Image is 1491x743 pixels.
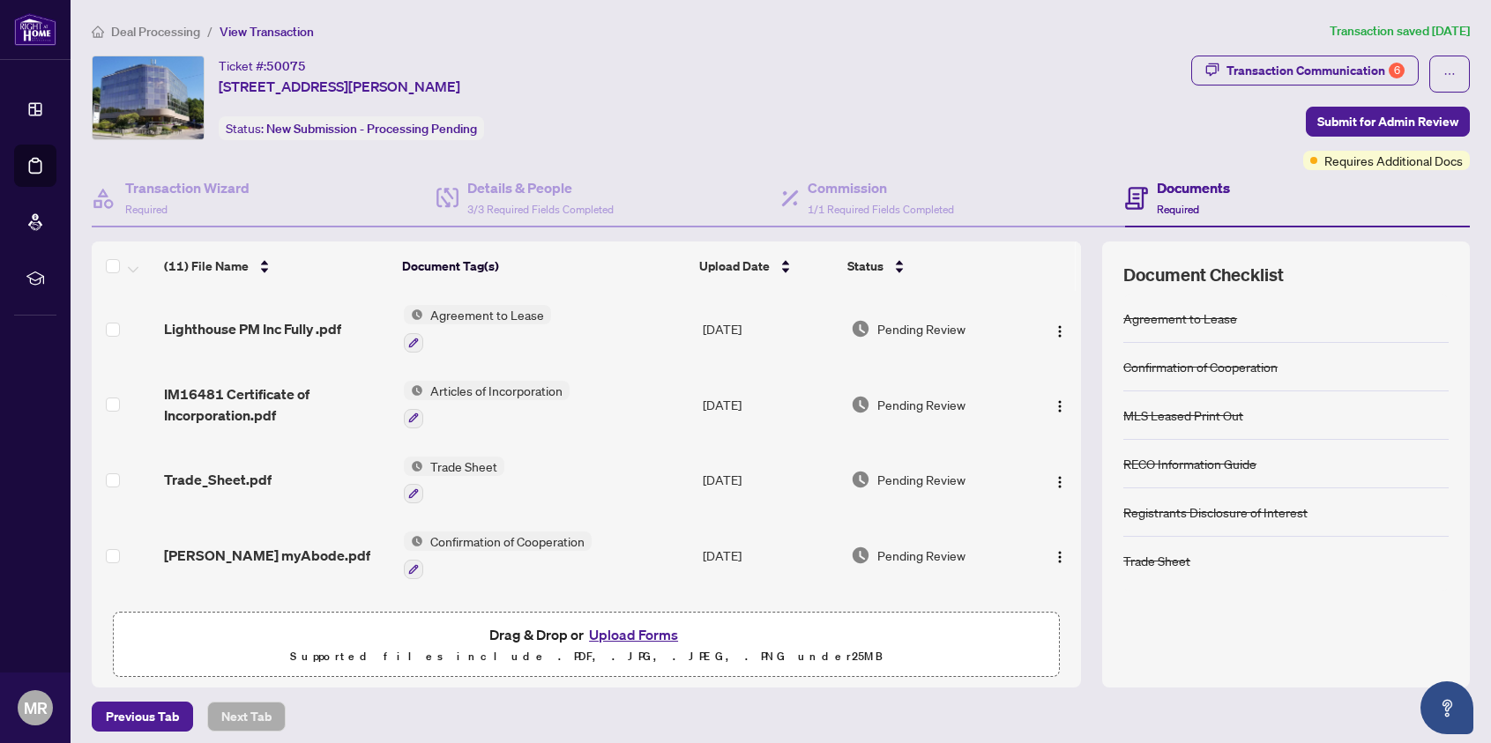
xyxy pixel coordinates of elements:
[207,21,212,41] li: /
[584,623,683,646] button: Upload Forms
[219,116,484,140] div: Status:
[696,593,844,664] td: [DATE]
[164,256,249,276] span: (11) File Name
[266,58,306,74] span: 50075
[696,517,844,593] td: [DATE]
[1157,177,1230,198] h4: Documents
[696,442,844,518] td: [DATE]
[404,457,423,476] img: Status Icon
[164,545,370,566] span: [PERSON_NAME] myAbode.pdf
[847,256,883,276] span: Status
[851,546,870,565] img: Document Status
[808,203,954,216] span: 1/1 Required Fields Completed
[164,469,272,490] span: Trade_Sheet.pdf
[124,646,1048,667] p: Supported files include .PDF, .JPG, .JPEG, .PNG under 25 MB
[851,319,870,338] img: Document Status
[467,177,614,198] h4: Details & People
[219,76,460,97] span: [STREET_ADDRESS][PERSON_NAME]
[125,177,250,198] h4: Transaction Wizard
[1123,308,1237,328] div: Agreement to Lease
[423,531,592,551] span: Confirmation of Cooperation
[696,291,844,367] td: [DATE]
[877,546,965,565] span: Pending Review
[1191,56,1419,85] button: Transaction Communication6
[404,381,570,428] button: Status IconArticles of Incorporation
[1123,357,1278,376] div: Confirmation of Cooperation
[1330,21,1470,41] article: Transaction saved [DATE]
[395,241,693,291] th: Document Tag(s)
[1123,502,1308,522] div: Registrants Disclosure of Interest
[840,241,1025,291] th: Status
[266,121,477,137] span: New Submission - Processing Pending
[24,695,48,720] span: MR
[207,702,286,732] button: Next Tab
[1317,108,1458,136] span: Submit for Admin Review
[1123,405,1243,425] div: MLS Leased Print Out
[92,702,193,732] button: Previous Tab
[851,395,870,414] img: Document Status
[404,531,592,579] button: Status IconConfirmation of Cooperation
[699,256,770,276] span: Upload Date
[877,319,965,338] span: Pending Review
[220,24,314,40] span: View Transaction
[423,305,551,324] span: Agreement to Lease
[1053,550,1067,564] img: Logo
[877,395,965,414] span: Pending Review
[808,177,954,198] h4: Commission
[1443,68,1456,80] span: ellipsis
[111,24,200,40] span: Deal Processing
[1046,315,1074,343] button: Logo
[404,305,551,353] button: Status IconAgreement to Lease
[1306,107,1470,137] button: Submit for Admin Review
[404,531,423,551] img: Status Icon
[125,203,168,216] span: Required
[1053,399,1067,413] img: Logo
[1157,203,1199,216] span: Required
[696,367,844,442] td: [DATE]
[1046,390,1074,419] button: Logo
[423,381,570,400] span: Articles of Incorporation
[1053,475,1067,489] img: Logo
[157,241,395,291] th: (11) File Name
[1226,56,1405,85] div: Transaction Communication
[164,383,390,426] span: IM16481 Certificate of Incorporation.pdf
[404,457,504,504] button: Status IconTrade Sheet
[489,623,683,646] span: Drag & Drop or
[1053,324,1067,338] img: Logo
[1123,551,1190,570] div: Trade Sheet
[1123,263,1284,287] span: Document Checklist
[14,13,56,46] img: logo
[404,305,423,324] img: Status Icon
[219,56,306,76] div: Ticket #:
[1420,681,1473,734] button: Open asap
[1389,63,1405,78] div: 6
[114,613,1059,678] span: Drag & Drop orUpload FormsSupported files include .PDF, .JPG, .JPEG, .PNG under25MB
[467,203,614,216] span: 3/3 Required Fields Completed
[851,470,870,489] img: Document Status
[423,457,504,476] span: Trade Sheet
[692,241,839,291] th: Upload Date
[93,56,204,139] img: IMG-C12088231_1.jpg
[1046,541,1074,569] button: Logo
[1324,151,1463,170] span: Requires Additional Docs
[404,381,423,400] img: Status Icon
[877,470,965,489] span: Pending Review
[164,318,341,339] span: Lighthouse PM Inc Fully .pdf
[1123,454,1256,473] div: RECO Information Guide
[1046,465,1074,494] button: Logo
[106,702,179,731] span: Previous Tab
[92,26,104,38] span: home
